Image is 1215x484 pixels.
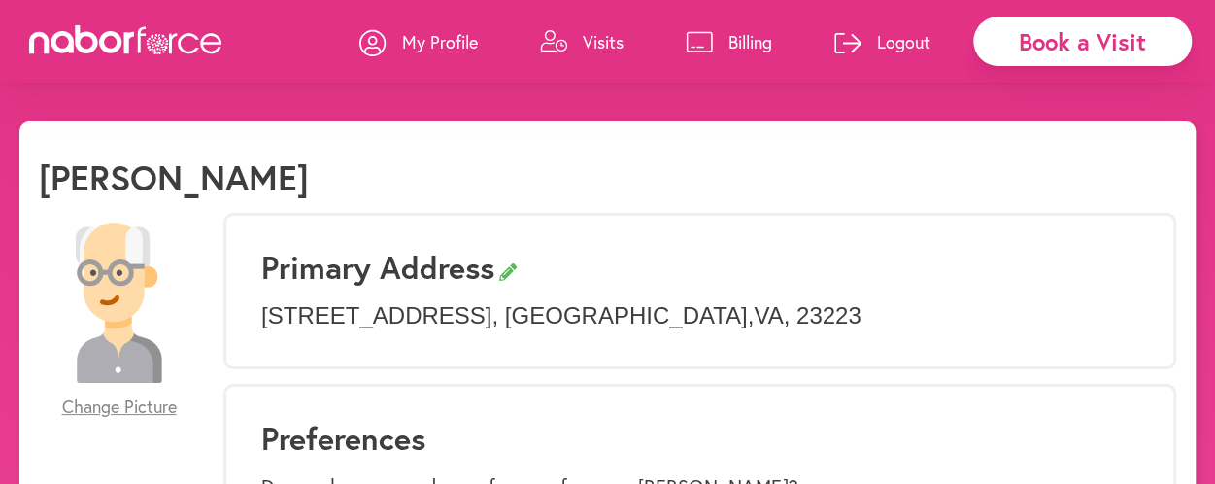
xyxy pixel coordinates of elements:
p: [STREET_ADDRESS] , [GEOGRAPHIC_DATA] , VA , 23223 [261,302,1138,330]
p: My Profile [402,30,478,53]
p: Billing [728,30,772,53]
div: Book a Visit [973,17,1192,66]
h1: [PERSON_NAME] [39,156,309,198]
img: 28479a6084c73c1d882b58007db4b51f.png [39,223,199,383]
a: My Profile [359,13,478,71]
h1: Preferences [261,420,1138,457]
p: Visits [583,30,624,53]
span: Change Picture [62,397,177,418]
a: Logout [834,13,930,71]
a: Visits [540,13,624,71]
p: Logout [877,30,930,53]
a: Billing [686,13,772,71]
h3: Primary Address [261,249,1138,286]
